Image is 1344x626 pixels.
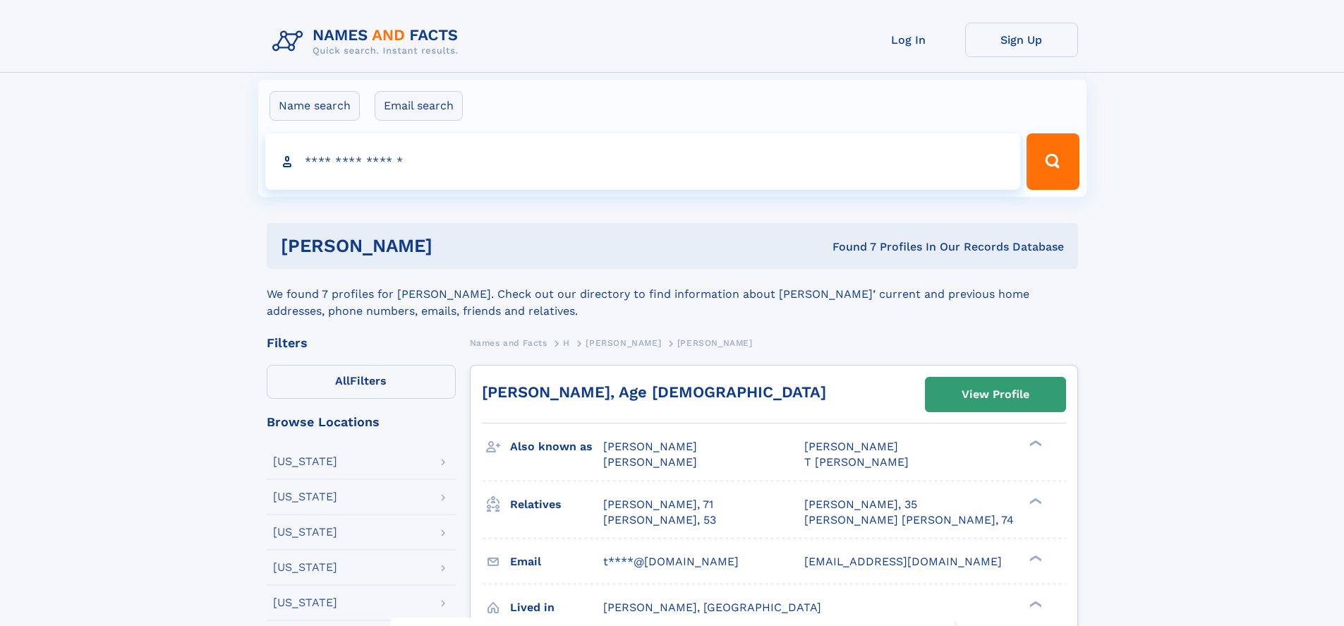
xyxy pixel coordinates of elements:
a: [PERSON_NAME] [586,334,661,351]
h3: Relatives [510,493,603,517]
span: [EMAIL_ADDRESS][DOMAIN_NAME] [804,555,1002,568]
a: Log In [852,23,965,57]
h1: [PERSON_NAME] [281,237,633,255]
a: [PERSON_NAME], Age [DEMOGRAPHIC_DATA] [482,383,826,401]
div: ❯ [1026,496,1043,505]
h3: Email [510,550,603,574]
span: [PERSON_NAME] [603,455,697,469]
div: Filters [267,337,456,349]
img: Logo Names and Facts [267,23,470,61]
h3: Also known as [510,435,603,459]
div: ❯ [1026,553,1043,562]
span: [PERSON_NAME] [677,338,753,348]
a: View Profile [926,378,1065,411]
span: [PERSON_NAME] [586,338,661,348]
a: Names and Facts [470,334,547,351]
span: [PERSON_NAME] [804,440,898,453]
label: Filters [267,365,456,399]
h3: Lived in [510,596,603,620]
span: H [563,338,570,348]
label: Email search [375,91,463,121]
span: T [PERSON_NAME] [804,455,909,469]
button: Search Button [1027,133,1079,190]
div: [US_STATE] [273,456,337,467]
a: [PERSON_NAME], 71 [603,497,713,512]
a: [PERSON_NAME], 53 [603,512,716,528]
div: [US_STATE] [273,526,337,538]
div: Found 7 Profiles In Our Records Database [632,239,1064,255]
input: search input [265,133,1021,190]
div: Browse Locations [267,416,456,428]
span: All [335,374,350,387]
a: H [563,334,570,351]
div: We found 7 profiles for [PERSON_NAME]. Check out our directory to find information about [PERSON_... [267,269,1078,320]
a: Sign Up [965,23,1078,57]
div: [US_STATE] [273,562,337,573]
div: ❯ [1026,599,1043,608]
div: ❯ [1026,439,1043,448]
label: Name search [270,91,360,121]
span: [PERSON_NAME] [603,440,697,453]
div: [US_STATE] [273,491,337,502]
span: [PERSON_NAME], [GEOGRAPHIC_DATA] [603,601,821,614]
div: View Profile [962,378,1029,411]
a: [PERSON_NAME] [PERSON_NAME], 74 [804,512,1014,528]
div: [US_STATE] [273,597,337,608]
a: [PERSON_NAME], 35 [804,497,917,512]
